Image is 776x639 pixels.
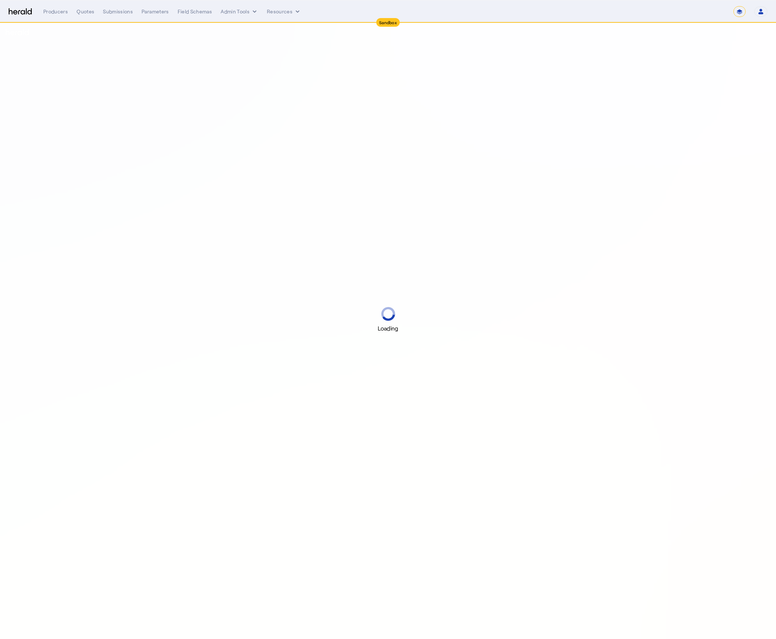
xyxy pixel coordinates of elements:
button: internal dropdown menu [221,8,258,15]
div: Producers [43,8,68,15]
div: Submissions [103,8,133,15]
button: Resources dropdown menu [267,8,301,15]
div: Sandbox [376,18,400,27]
div: Field Schemas [178,8,212,15]
img: Herald Logo [9,8,32,15]
div: Quotes [77,8,94,15]
div: Parameters [142,8,169,15]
